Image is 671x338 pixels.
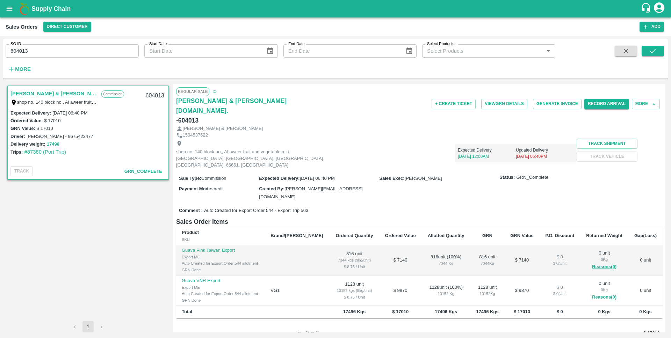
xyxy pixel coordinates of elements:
a: Supply Chain [31,4,641,14]
span: [PERSON_NAME] [405,176,442,181]
div: 10152 kgs (9kg/unit) [335,287,373,294]
img: logo [17,2,31,16]
div: GRN Done [182,267,259,273]
button: Choose date [264,44,277,58]
td: VG1 [265,275,330,306]
b: Brand/[PERSON_NAME] [270,233,323,238]
label: shop no. 140 block no,, Al aweer fruit and vegetable mkt. [GEOGRAPHIC_DATA], [GEOGRAPHIC_DATA], [... [17,99,394,105]
label: Delivery weight: [10,141,45,147]
div: Auto Created for Export Order:544 allotment [182,291,259,297]
p: 1504537622 [183,132,208,139]
strong: More [15,66,31,72]
input: End Date [283,44,400,58]
p: [PERSON_NAME] & [PERSON_NAME] [183,125,263,132]
b: $ 17010 [392,309,409,314]
div: GRN Done [182,297,259,303]
button: Track Shipment [577,139,637,149]
div: $ 0 [545,254,575,260]
div: 7344 kgs (9kg/unit) [335,257,373,263]
span: [PERSON_NAME][EMAIL_ADDRESS][DOMAIN_NAME] [259,186,362,199]
div: 1128 unit [476,284,499,297]
label: Ordered Value: [10,118,43,123]
b: Product [182,230,199,235]
button: open drawer [1,1,17,17]
button: Open [544,46,553,56]
div: account of current user [653,1,665,16]
p: Commission [101,90,124,98]
button: Generate Invoice [533,99,582,109]
label: Trips: [10,149,23,155]
div: 1128 unit ( 100 %) [427,284,465,297]
div: customer-support [641,2,653,15]
div: 604013 [142,88,168,104]
p: [DATE] 12:00AM [458,153,516,160]
label: Sales Exec : [379,176,404,181]
label: Driver: [10,134,25,139]
td: 0 unit [628,245,663,275]
div: $ 8.75 / Unit [335,264,373,270]
b: Total [182,309,192,314]
b: Ordered Quantity [336,233,373,238]
span: credit [212,186,224,191]
span: Regular Sale [176,87,209,96]
a: [PERSON_NAME] & [PERSON_NAME][DOMAIN_NAME]. [10,89,98,98]
button: page 1 [82,321,94,332]
b: $ 17010 [514,309,530,314]
label: SO ID [10,41,21,47]
td: 816 unit [330,245,379,275]
nav: pagination navigation [68,321,108,332]
b: $ 0 [557,309,563,314]
b: Supply Chain [31,5,71,12]
button: Select DC [43,22,91,32]
a: #87380 (Port Trip) [24,149,66,155]
div: $ 0 / Unit [545,260,575,266]
div: Export ME [182,254,259,260]
input: Select Products [424,46,542,56]
button: More [632,99,660,109]
b: 0 Kgs [639,309,651,314]
div: Sales Orders [6,22,38,31]
input: Start Date [144,44,261,58]
label: $ 17010 [37,126,53,131]
button: Add [640,22,664,32]
button: Choose date [403,44,416,58]
div: $ 8.75 / Unit [335,294,373,300]
b: 17496 Kgs [343,309,366,314]
span: Commission [201,176,226,181]
div: 0 Kg [586,287,623,293]
p: Updated Delivery [516,147,574,153]
td: $ 7140 [504,245,539,275]
div: $ 0 [545,284,575,291]
button: Record Arrival [584,99,629,109]
label: Created By : [259,186,284,191]
p: shop no. 140 block no,, Al aweer fruit and vegetable mkt. [GEOGRAPHIC_DATA], [GEOGRAPHIC_DATA], [... [176,149,333,168]
span: [DATE] 06:40 PM [300,176,335,181]
button: Reasons(0) [586,293,623,301]
p: Fruit Price [298,330,388,337]
span: GRN_Complete [516,174,548,181]
td: $ 9870 [379,275,422,306]
label: $ 17010 [44,118,60,123]
label: Status: [499,174,515,181]
h6: Sales Order Items [176,217,663,227]
span: Auto Created for Export Order 544 - Export Trip 563 [204,207,308,214]
b: GRN Value [510,233,533,238]
label: Select Products [427,41,454,47]
label: [PERSON_NAME] - 9675423477 [27,134,93,139]
a: [PERSON_NAME] & [PERSON_NAME][DOMAIN_NAME]. [176,96,338,116]
button: Reasons(0) [586,263,623,271]
b: P.D. Discount [545,233,574,238]
b: Allotted Quantity [428,233,464,238]
label: Expected Delivery : [259,176,300,181]
td: $ 7140 [379,245,422,275]
b: 17496 Kgs [435,309,457,314]
span: GRN_Complete [124,169,162,174]
input: Enter SO ID [6,44,139,58]
label: Start Date [149,41,167,47]
p: Guava VNR Export [182,278,259,284]
td: 0 unit [628,275,663,306]
b: Ordered Value [385,233,416,238]
label: Expected Delivery : [10,110,51,116]
div: 0 Kg [586,256,623,263]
